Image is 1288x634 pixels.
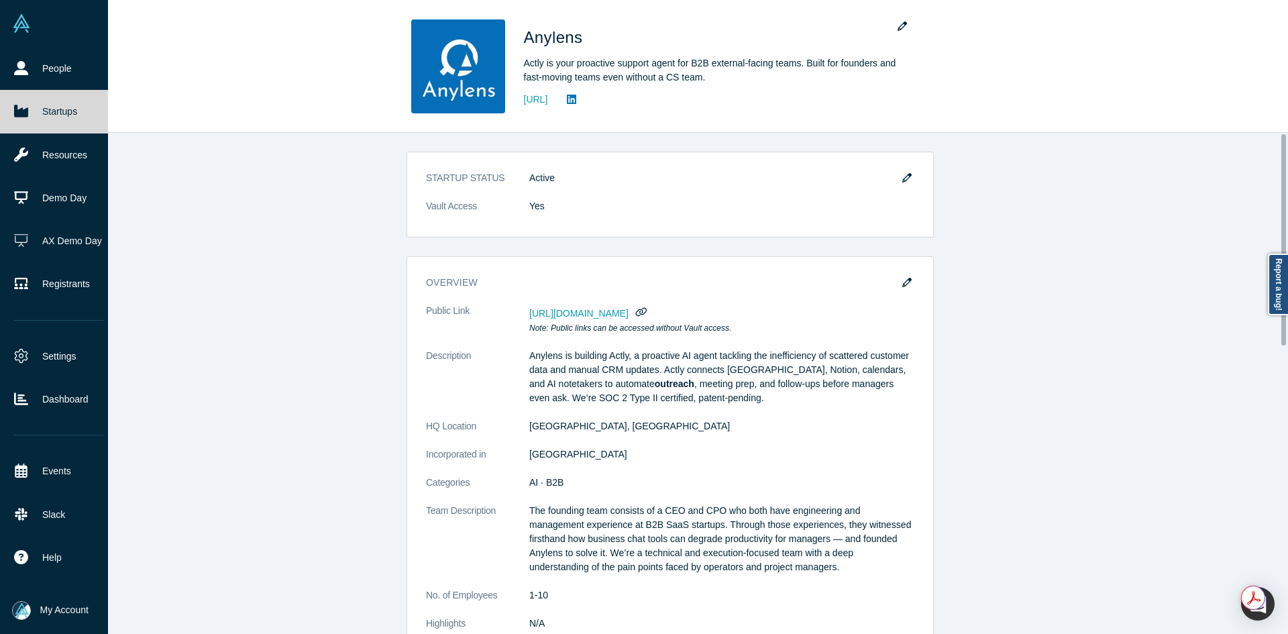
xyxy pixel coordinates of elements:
img: Anylens's Logo [411,19,505,113]
p: Anylens is building Actly, a proactive AI agent tackling the inefficiency of scattered customer d... [529,349,914,405]
a: [URL] [524,93,548,107]
h3: overview [426,276,896,290]
dt: STARTUP STATUS [426,171,529,199]
dt: Team Description [426,504,529,588]
strong: outreach [655,378,694,389]
dt: Categories [426,476,529,504]
dd: Yes [529,199,914,213]
img: Alchemist Vault Logo [12,14,31,33]
span: Public Link [426,304,470,318]
a: Report a bug! [1268,254,1288,315]
span: My Account [40,603,89,617]
dt: HQ Location [426,419,529,447]
dt: Description [426,349,529,419]
span: AI · B2B [529,477,563,488]
em: Note: Public links can be accessed without Vault access. [529,323,731,333]
dd: 1-10 [529,588,914,602]
dt: Incorporated in [426,447,529,476]
p: The founding team consists of a CEO and CPO who both have engineering and management experience a... [529,504,914,574]
span: Anylens [524,28,588,46]
span: [URL][DOMAIN_NAME] [529,308,629,319]
dd: Active [529,171,914,185]
span: Help [42,551,62,565]
dd: [GEOGRAPHIC_DATA], [GEOGRAPHIC_DATA] [529,419,914,433]
dd: N/A [529,617,914,631]
button: My Account [12,601,89,620]
div: Actly is your proactive support agent for B2B external-facing teams. Built for founders and fast-... [524,56,900,85]
img: Mia Scott's Account [12,601,31,620]
dt: No. of Employees [426,588,529,617]
dd: [GEOGRAPHIC_DATA] [529,447,914,462]
dt: Vault Access [426,199,529,227]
